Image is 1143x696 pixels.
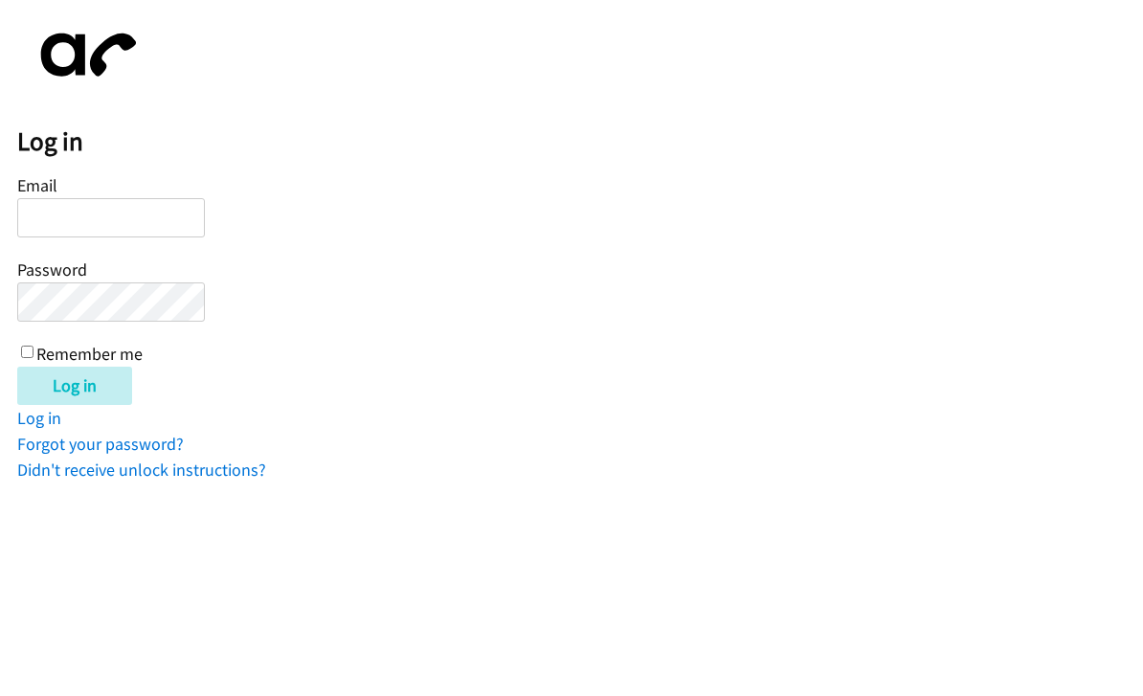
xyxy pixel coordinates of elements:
[17,125,1143,158] h2: Log in
[17,433,184,455] a: Forgot your password?
[17,17,151,93] img: aphone-8a226864a2ddd6a5e75d1ebefc011f4aa8f32683c2d82f3fb0802fe031f96514.svg
[17,459,266,481] a: Didn't receive unlock instructions?
[17,367,132,405] input: Log in
[17,407,61,429] a: Log in
[17,174,57,196] label: Email
[36,343,143,365] label: Remember me
[17,258,87,281] label: Password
